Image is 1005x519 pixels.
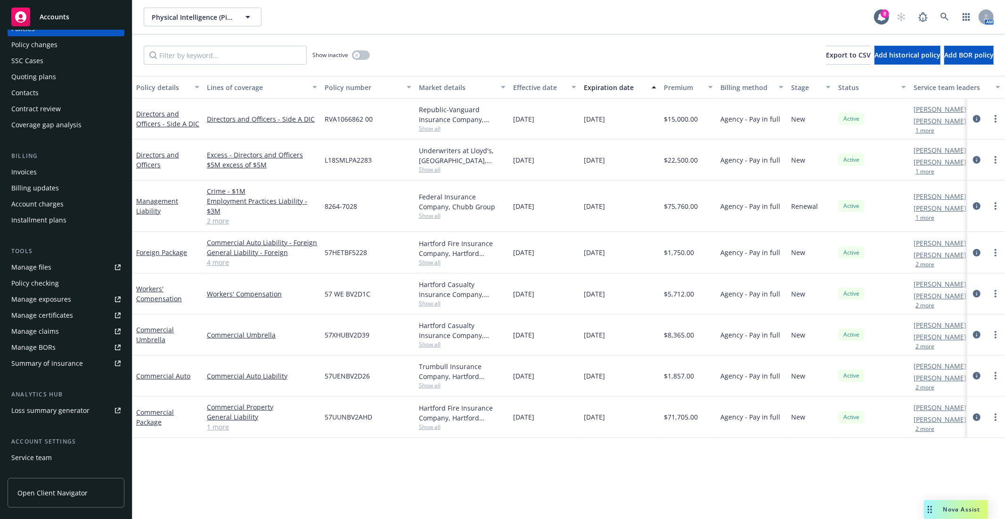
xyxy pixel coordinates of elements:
[8,356,124,371] a: Summary of insurance
[419,82,495,92] div: Market details
[915,262,934,267] button: 2 more
[791,201,818,211] span: Renewal
[914,291,966,301] a: [PERSON_NAME]
[136,248,187,257] a: Foreign Package
[914,250,966,260] a: [PERSON_NAME]
[8,4,124,30] a: Accounts
[584,289,605,299] span: [DATE]
[584,371,605,381] span: [DATE]
[720,201,780,211] span: Agency - Pay in full
[826,50,871,59] span: Export to CSV
[419,146,506,165] div: Underwriters at Lloyd's, [GEOGRAPHIC_DATA], [PERSON_NAME] of [GEOGRAPHIC_DATA], RT Specialty Insu...
[11,101,61,116] div: Contract review
[720,82,773,92] div: Billing method
[325,201,357,211] span: 8264-7028
[914,82,990,92] div: Service team leaders
[944,50,994,59] span: Add BOR policy
[513,371,534,381] span: [DATE]
[136,371,190,380] a: Commercial Auto
[914,414,966,424] a: [PERSON_NAME]
[207,82,307,92] div: Lines of coverage
[971,412,982,423] a: circleInformation
[207,412,317,422] a: General Liability
[971,288,982,299] a: circleInformation
[842,413,861,421] span: Active
[144,8,261,26] button: Physical Intelligence (Pi), Inc.
[8,292,124,307] a: Manage exposures
[8,69,124,84] a: Quoting plans
[419,340,506,348] span: Show all
[842,289,861,298] span: Active
[990,154,1001,165] a: more
[325,289,370,299] span: 57 WE BV2D1C
[914,320,966,330] a: [PERSON_NAME]
[419,105,506,124] div: Republic-Vanguard Insurance Company, AmTrust Financial Services
[8,37,124,52] a: Policy changes
[11,53,43,68] div: SSC Cases
[419,423,506,431] span: Show all
[892,8,911,26] a: Start snowing
[720,247,780,257] span: Agency - Pay in full
[207,330,317,340] a: Commercial Umbrella
[914,373,966,383] a: [PERSON_NAME]
[914,104,966,114] a: [PERSON_NAME]
[325,412,372,422] span: 57UUNBV2AHD
[8,165,124,180] a: Invoices
[924,500,936,519] div: Drag to move
[8,466,124,481] a: Sales relationships
[419,239,506,258] div: Hartford Fire Insurance Company, Hartford Insurance Group
[8,308,124,323] a: Manage certificates
[914,361,966,371] a: [PERSON_NAME]
[971,113,982,124] a: circleInformation
[8,181,124,196] a: Billing updates
[915,215,934,221] button: 1 more
[914,145,966,155] a: [PERSON_NAME]
[990,247,1001,258] a: more
[11,356,83,371] div: Summary of insurance
[664,114,698,124] span: $15,000.00
[664,82,703,92] div: Premium
[914,8,932,26] a: Report a Bug
[664,371,694,381] span: $1,857.00
[11,213,66,228] div: Installment plans
[990,412,1001,423] a: more
[419,299,506,307] span: Show all
[914,332,966,342] a: [PERSON_NAME]
[838,82,896,92] div: Status
[914,403,966,412] a: [PERSON_NAME]
[874,46,940,65] button: Add historical policy
[207,150,317,170] a: Excess - Directors and Officers $5M excess of $5M
[971,329,982,340] a: circleInformation
[325,114,373,124] span: RVA1066862 00
[17,488,88,498] span: Open Client Navigator
[207,196,317,216] a: Employment Practices Liability - $3M
[943,505,980,513] span: Nova Assist
[207,216,317,226] a: 2 more
[580,76,660,99] button: Expiration date
[207,289,317,299] a: Workers' Compensation
[717,76,787,99] button: Billing method
[11,117,82,132] div: Coverage gap analysis
[132,76,203,99] button: Policy details
[990,329,1001,340] a: more
[971,200,982,212] a: circleInformation
[842,202,861,210] span: Active
[8,403,124,418] a: Loss summary generator
[8,437,124,446] div: Account settings
[11,69,56,84] div: Quoting plans
[664,155,698,165] span: $22,500.00
[584,330,605,340] span: [DATE]
[8,450,124,465] a: Service team
[11,260,51,275] div: Manage files
[419,280,506,299] div: Hartford Casualty Insurance Company, Hartford Insurance Group
[720,371,780,381] span: Agency - Pay in full
[8,324,124,339] a: Manage claims
[720,330,780,340] span: Agency - Pay in full
[990,113,1001,124] a: more
[419,258,506,266] span: Show all
[207,371,317,381] a: Commercial Auto Liability
[664,330,694,340] span: $8,365.00
[8,390,124,399] div: Analytics hub
[915,128,934,133] button: 1 more
[720,412,780,422] span: Agency - Pay in full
